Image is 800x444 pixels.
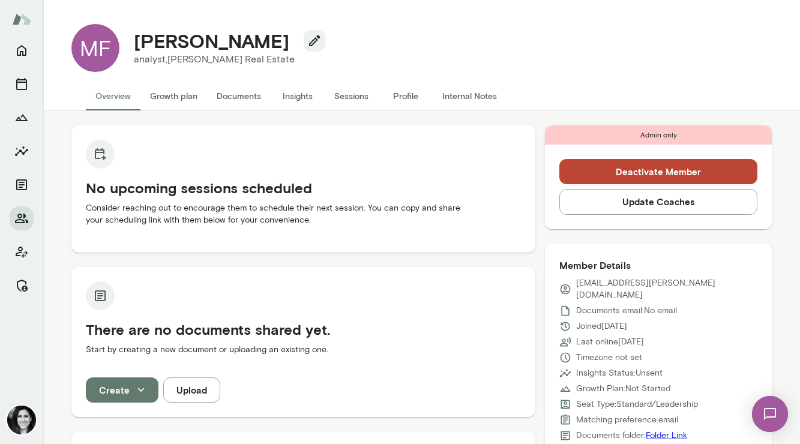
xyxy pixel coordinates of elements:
h5: No upcoming sessions scheduled [86,178,521,197]
div: Admin only [545,125,772,145]
p: Timezone not set [576,352,642,364]
a: Folder Link [646,430,687,440]
p: Start by creating a new document or uploading an existing one. [86,344,521,356]
p: [EMAIL_ADDRESS][PERSON_NAME][DOMAIN_NAME] [576,277,758,301]
p: Documents email: No email [576,305,677,317]
p: Growth Plan: Not Started [576,383,670,395]
button: Upload [163,377,220,403]
p: Insights Status: Unsent [576,367,663,379]
img: Jamie Albers [7,406,36,434]
h4: [PERSON_NAME] [134,29,289,52]
button: Insights [10,139,34,163]
img: Mento [12,8,31,31]
button: Growth plan [140,82,207,110]
button: Overview [86,82,140,110]
h6: Member Details [559,258,758,272]
button: Profile [379,82,433,110]
p: Documents folder: [576,430,687,442]
button: Home [10,38,34,62]
button: Sessions [325,82,379,110]
button: Documents [10,173,34,197]
button: Update Coaches [559,189,758,214]
button: Internal Notes [433,82,507,110]
button: Members [10,206,34,230]
button: Manage [10,274,34,298]
button: Insights [271,82,325,110]
button: Documents [207,82,271,110]
h5: There are no documents shared yet. [86,320,521,339]
button: Deactivate Member [559,159,758,184]
p: Matching preference: email [576,414,678,426]
p: Last online [DATE] [576,336,644,348]
p: Seat Type: Standard/Leadership [576,398,698,410]
button: Client app [10,240,34,264]
div: MF [71,24,119,72]
button: Create [86,377,158,403]
button: Growth Plan [10,106,34,130]
p: Joined [DATE] [576,320,627,332]
p: analyst, [PERSON_NAME] Real Estate [134,52,316,67]
p: Consider reaching out to encourage them to schedule their next session. You can copy and share yo... [86,202,521,226]
button: Sessions [10,72,34,96]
